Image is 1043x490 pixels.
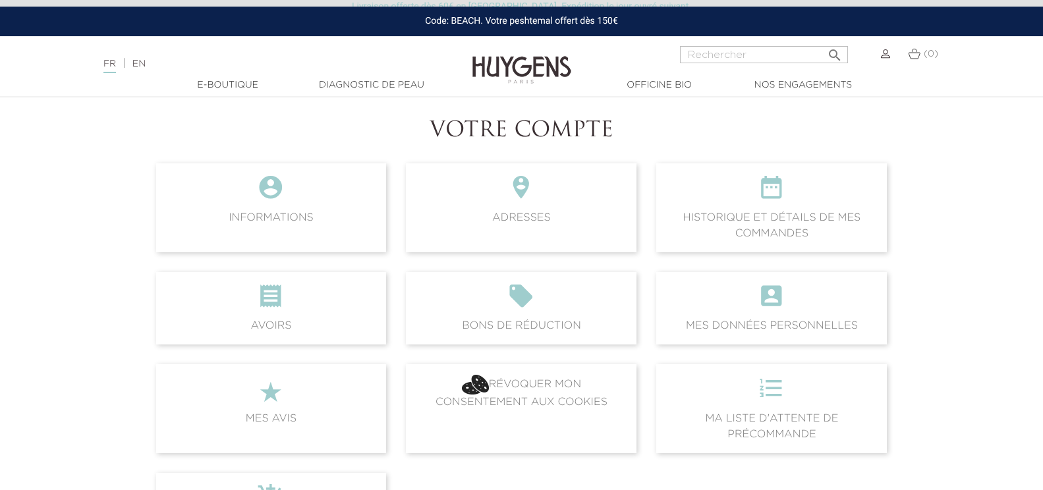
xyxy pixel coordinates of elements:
i:  [416,283,626,318]
input: Rechercher [680,46,848,63]
img: account_button_icon_17.png [462,375,489,395]
a: account_boxMes données personnelles [646,272,897,344]
span: Révoquer mon consentement aux cookies [406,364,636,452]
a: Officine Bio [594,78,725,92]
a: Révoquer mon consentement aux cookies [396,364,646,452]
img: Huygens [472,35,571,86]
a: format_list_numberedMa liste d'attente de précommande [646,364,897,452]
i:  [167,174,376,209]
a: E-Boutique [162,78,294,92]
h1: Votre compte [156,119,888,144]
i:  [667,174,876,209]
span: Avoirs [156,272,387,344]
a: FR [103,59,116,73]
div: | [97,56,425,72]
span: Bons de réduction [406,272,636,344]
span: (0) [924,49,938,59]
a: Nos engagements [737,78,869,92]
span: Informations [156,163,387,252]
a: ★Mes avis [146,364,397,452]
a: Informations [146,163,397,252]
i: ★ [167,375,376,410]
i:  [827,43,843,59]
a: Adresses [396,163,646,252]
span: Adresses [406,163,636,252]
i: format_list_numbered [667,375,876,410]
a: EN [132,59,146,68]
span: Historique et détails de mes commandes [656,163,887,252]
i:  [416,174,626,209]
span: Mes avis [156,364,387,452]
a: Diagnostic de peau [306,78,437,92]
span: Mes données personnelles [656,272,887,344]
button:  [823,42,847,60]
span: Ma liste d'attente de précommande [656,364,887,452]
a: Bons de réduction [396,272,646,344]
a: Historique et détails de mes commandes [646,163,897,252]
i:  [167,283,376,318]
i: account_box [667,283,876,318]
a: Avoirs [146,272,397,344]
